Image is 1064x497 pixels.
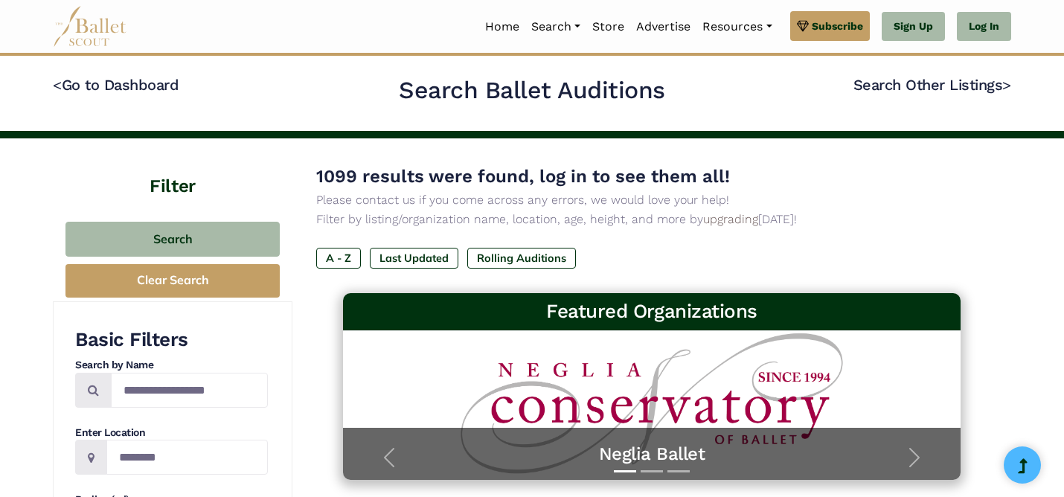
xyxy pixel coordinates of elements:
a: Store [586,11,630,42]
a: Resources [696,11,778,42]
p: Filter by listing/organization name, location, age, height, and more by [DATE]! [316,210,987,229]
input: Location [106,440,268,475]
label: A - Z [316,248,361,269]
button: Slide 2 [641,463,663,480]
button: Search [65,222,280,257]
button: Clear Search [65,264,280,298]
button: Slide 3 [667,463,690,480]
a: Neglia Ballet [358,443,946,466]
code: < [53,75,62,94]
h4: Search by Name [75,358,268,373]
img: gem.svg [797,18,809,34]
a: Home [479,11,525,42]
button: Slide 1 [614,463,636,480]
span: 1099 results were found, log in to see them all! [316,166,730,187]
input: Search by names... [111,373,268,408]
a: <Go to Dashboard [53,76,179,94]
h4: Enter Location [75,426,268,440]
a: Search [525,11,586,42]
a: Subscribe [790,11,870,41]
a: Sign Up [882,12,945,42]
label: Last Updated [370,248,458,269]
h3: Featured Organizations [355,299,949,324]
a: Advertise [630,11,696,42]
a: Log In [957,12,1011,42]
label: Rolling Auditions [467,248,576,269]
h3: Basic Filters [75,327,268,353]
span: Subscribe [812,18,863,34]
code: > [1002,75,1011,94]
a: Search Other Listings> [853,76,1011,94]
a: upgrading [703,212,758,226]
h4: Filter [53,138,292,199]
h2: Search Ballet Auditions [399,75,665,106]
p: Please contact us if you come across any errors, we would love your help! [316,190,987,210]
